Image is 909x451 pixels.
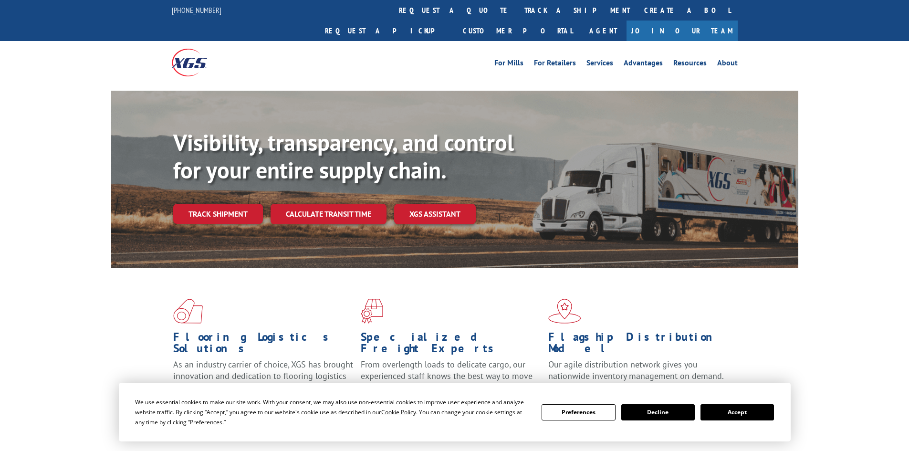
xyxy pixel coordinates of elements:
h1: Flagship Distribution Model [548,331,729,359]
a: XGS ASSISTANT [394,204,476,224]
button: Decline [621,404,695,420]
span: Cookie Policy [381,408,416,416]
a: For Mills [494,59,523,70]
a: Request a pickup [318,21,456,41]
a: [PHONE_NUMBER] [172,5,221,15]
button: Accept [700,404,774,420]
img: xgs-icon-total-supply-chain-intelligence-red [173,299,203,324]
img: xgs-icon-flagship-distribution-model-red [548,299,581,324]
a: Services [586,59,613,70]
button: Preferences [542,404,615,420]
a: Advantages [624,59,663,70]
b: Visibility, transparency, and control for your entire supply chain. [173,127,514,185]
span: Our agile distribution network gives you nationwide inventory management on demand. [548,359,724,381]
h1: Specialized Freight Experts [361,331,541,359]
a: For Retailers [534,59,576,70]
img: xgs-icon-focused-on-flooring-red [361,299,383,324]
a: Calculate transit time [271,204,387,224]
a: Join Our Team [627,21,738,41]
a: Customer Portal [456,21,580,41]
div: Cookie Consent Prompt [119,383,791,441]
a: Agent [580,21,627,41]
h1: Flooring Logistics Solutions [173,331,354,359]
div: We use essential cookies to make our site work. With your consent, we may also use non-essential ... [135,397,530,427]
span: As an industry carrier of choice, XGS has brought innovation and dedication to flooring logistics... [173,359,353,393]
a: About [717,59,738,70]
p: From overlength loads to delicate cargo, our experienced staff knows the best way to move your fr... [361,359,541,401]
span: Preferences [190,418,222,426]
a: Resources [673,59,707,70]
a: Track shipment [173,204,263,224]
